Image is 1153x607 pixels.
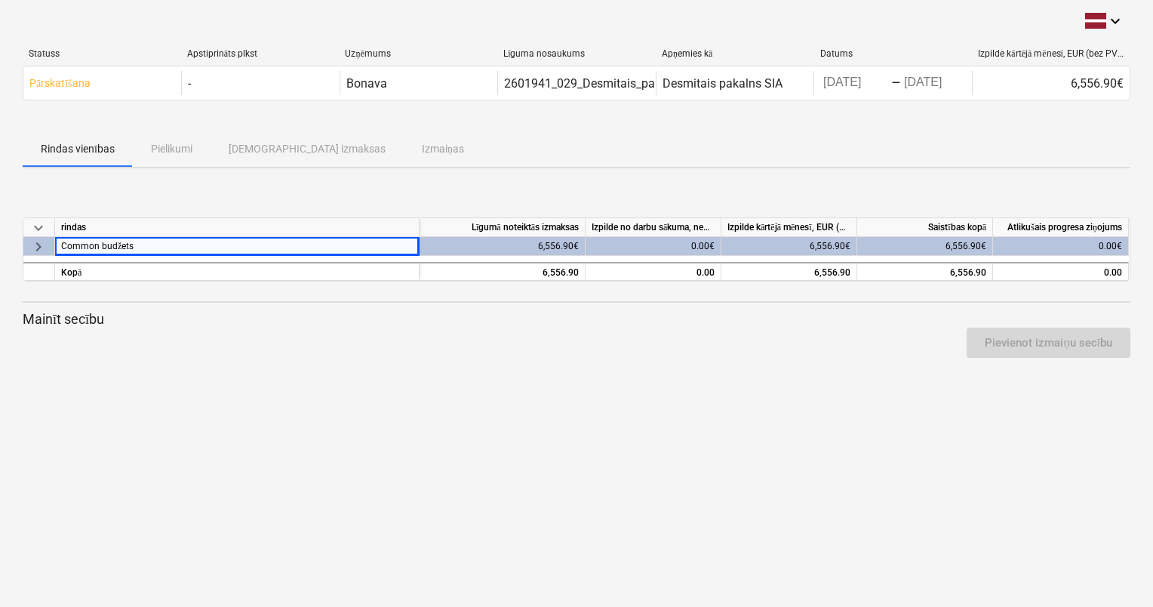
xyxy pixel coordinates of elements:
[29,48,175,59] div: Statuss
[978,48,1124,60] div: Izpilde kārtējā mēnesī, EUR (bez PVN)
[41,141,115,157] p: Rindas vienības
[1106,12,1124,30] i: keyboard_arrow_down
[23,310,1130,328] p: Mainīt secību
[857,218,993,237] div: Saistības kopā
[662,48,808,60] div: Apņemies kā
[504,76,935,91] div: 2601941_029_Desmitais_pakalns_SIA_20250605_Ligums_zoga_izbuve_MR1.pdf
[721,218,857,237] div: Izpilde kārtējā mēnesī, EUR (bez PVN)
[721,237,857,256] div: 6,556.90€
[345,48,491,60] div: Uzņēmums
[820,72,891,94] input: Sākuma datums
[857,237,993,256] div: 6,556.90€
[29,237,48,255] span: keyboard_arrow_right
[993,218,1129,237] div: Atlikušais progresa ziņojums
[901,72,972,94] input: Beigu datums
[29,218,48,236] span: keyboard_arrow_down
[999,263,1122,282] div: 0.00
[727,263,850,282] div: 6,556.90
[420,237,586,256] div: 6,556.90€
[820,48,967,59] div: Datums
[426,263,579,282] div: 6,556.90
[420,218,586,237] div: Līgumā noteiktās izmaksas
[55,262,420,281] div: Kopā
[55,218,420,237] div: rindas
[857,262,993,281] div: 6,556.90
[972,71,1130,95] div: 6,556.90€
[346,76,387,91] div: Bonava
[891,79,901,88] div: -
[61,237,413,256] div: Common budžets
[29,75,91,91] p: Pārskatīšana
[503,48,650,60] div: Līguma nosaukums
[586,218,721,237] div: Izpilde no darbu sākuma, neskaitot kārtējā mēneša izpildi
[187,48,334,60] div: Apstiprināts plkst
[188,76,191,91] div: -
[592,263,715,282] div: 0.00
[586,237,721,256] div: 0.00€
[993,237,1129,256] div: 0.00€
[663,76,783,91] div: Desmitais pakalns SIA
